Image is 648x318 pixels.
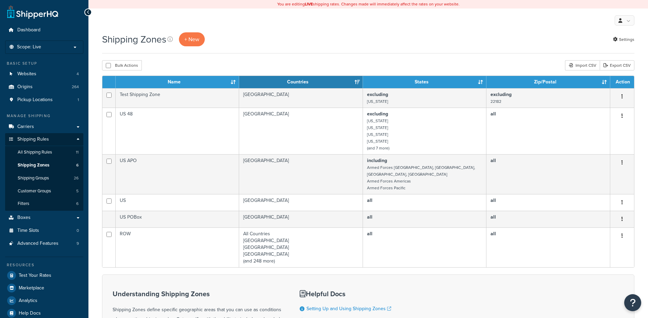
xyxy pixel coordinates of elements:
[179,32,205,46] a: + New
[5,295,83,307] li: Analytics
[367,91,388,98] b: excluding
[491,213,496,221] b: all
[5,197,83,210] a: Filters 6
[184,35,199,43] span: + New
[610,76,634,88] th: Action
[19,285,44,291] span: Marketplace
[5,224,83,237] a: Time Slots 0
[5,172,83,185] li: Shipping Groups
[17,228,39,234] span: Time Slots
[5,269,83,282] a: Test Your Rates
[367,164,475,177] small: Armed Forces [GEOGRAPHIC_DATA], [GEOGRAPHIC_DATA], [GEOGRAPHIC_DATA], [GEOGRAPHIC_DATA]
[113,290,283,298] h3: Understanding Shipping Zones
[239,76,363,88] th: Countries: activate to sort column ascending
[5,94,83,106] li: Pickup Locations
[76,149,79,155] span: 11
[18,188,51,194] span: Customer Groups
[5,113,83,119] div: Manage Shipping
[76,188,79,194] span: 5
[5,237,83,250] li: Advanced Features
[5,81,83,93] li: Origins
[239,227,363,267] td: All Countries [GEOGRAPHIC_DATA] [GEOGRAPHIC_DATA] [GEOGRAPHIC_DATA] (and 248 more)
[491,91,512,98] b: excluding
[72,84,79,90] span: 264
[5,68,83,80] li: Websites
[5,61,83,66] div: Basic Setup
[17,137,49,142] span: Shipping Rules
[116,88,239,108] td: Test Shipping Zone
[5,133,83,211] li: Shipping Rules
[77,228,79,234] span: 0
[17,27,40,33] span: Dashboard
[367,178,411,184] small: Armed Forces Americas
[5,211,83,224] a: Boxes
[5,159,83,172] a: Shipping Zones 6
[5,197,83,210] li: Filters
[5,24,83,36] li: Dashboard
[102,33,166,46] h1: Shipping Zones
[18,201,29,207] span: Filters
[367,118,388,124] small: [US_STATE]
[5,121,83,133] a: Carriers
[17,71,36,77] span: Websites
[74,175,79,181] span: 26
[17,241,59,247] span: Advanced Features
[491,110,496,117] b: all
[77,241,79,247] span: 9
[102,60,142,70] button: Bulk Actions
[5,185,83,197] a: Customer Groups 5
[5,159,83,172] li: Shipping Zones
[116,227,239,267] td: ROW
[77,71,79,77] span: 4
[18,149,52,155] span: All Shipping Rules
[76,201,79,207] span: 6
[239,108,363,154] td: [GEOGRAPHIC_DATA]
[19,273,51,279] span: Test Your Rates
[5,262,83,268] div: Resources
[367,185,405,191] small: Armed Forces Pacific
[5,146,83,159] a: All Shipping Rules 11
[17,215,31,221] span: Boxes
[19,311,41,316] span: Help Docs
[491,157,496,164] b: all
[5,172,83,185] a: Shipping Groups 26
[367,157,387,164] b: including
[78,97,79,103] span: 1
[116,211,239,227] td: US POBox
[367,125,388,131] small: [US_STATE]
[600,60,634,70] a: Export CSV
[5,282,83,294] a: Marketplace
[300,290,429,298] h3: Helpful Docs
[17,124,34,130] span: Carriers
[18,162,49,168] span: Shipping Zones
[491,230,496,237] b: all
[5,237,83,250] a: Advanced Features 9
[363,76,486,88] th: States: activate to sort column ascending
[5,224,83,237] li: Time Slots
[491,197,496,204] b: all
[116,76,239,88] th: Name: activate to sort column ascending
[76,162,79,168] span: 6
[367,230,372,237] b: all
[5,146,83,159] li: All Shipping Rules
[305,1,313,7] b: LIVE
[367,98,388,105] small: [US_STATE]
[367,145,389,151] small: (and 7 more)
[367,197,372,204] b: all
[5,185,83,197] li: Customer Groups
[17,44,41,50] span: Scope: Live
[19,298,37,304] span: Analytics
[7,5,58,19] a: ShipperHQ Home
[624,294,641,311] button: Open Resource Center
[116,194,239,211] td: US
[367,213,372,221] b: all
[18,175,49,181] span: Shipping Groups
[239,88,363,108] td: [GEOGRAPHIC_DATA]
[5,68,83,80] a: Websites 4
[486,76,610,88] th: Zip/Postal: activate to sort column ascending
[491,98,501,105] small: 22182
[239,154,363,194] td: [GEOGRAPHIC_DATA]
